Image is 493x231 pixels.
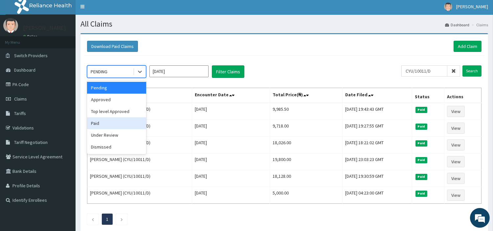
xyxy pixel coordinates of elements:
li: Claims [470,22,488,28]
button: Download Paid Claims [87,41,138,52]
td: [DATE] [192,137,270,153]
span: Paid [415,124,427,129]
img: d_794563401_company_1708531726252_794563401 [12,33,27,49]
div: Under Review [87,129,146,141]
th: Total Price(₦) [270,88,342,103]
span: Tariffs [14,110,26,116]
div: Paid [87,117,146,129]
button: Filter Claims [212,65,244,78]
a: View [447,156,465,167]
th: Encounter Date [192,88,270,103]
a: View [447,123,465,134]
span: Paid [415,107,427,113]
div: Dismissed [87,141,146,153]
td: 19,800.00 [270,153,342,170]
a: View [447,190,465,201]
th: Status [412,88,444,103]
td: [PERSON_NAME] (CYU/10011/D) [87,153,192,170]
th: Actions [444,88,482,103]
td: 9,985.50 [270,103,342,120]
td: 9,718.00 [270,120,342,137]
span: Paid [415,174,427,180]
span: Tariff Negotiation [14,139,48,145]
td: [DATE] [192,120,270,137]
textarea: Type your message and hit 'Enter' [3,158,125,181]
td: [DATE] 18:21:02 GMT [342,137,412,153]
img: User Image [3,18,18,33]
a: Add Claim [454,41,482,52]
span: Paid [415,157,427,163]
a: Online [23,34,39,39]
div: Pending [87,82,146,94]
div: Approved [87,94,146,105]
p: [PERSON_NAME] [23,25,66,31]
td: [PERSON_NAME] (CYU/10011/D) [87,187,192,204]
div: Top level Approved [87,105,146,117]
a: Page 1 is your current page [106,216,108,222]
td: [DATE] 04:23:00 GMT [342,187,412,204]
img: User Image [444,3,452,11]
td: [DATE] 19:43:43 GMT [342,103,412,120]
span: We're online! [38,72,91,138]
h1: All Claims [80,20,488,28]
a: View [447,139,465,150]
span: Paid [415,140,427,146]
span: Switch Providers [14,53,48,58]
td: 5,000.00 [270,187,342,204]
span: Dashboard [14,67,35,73]
a: Dashboard [445,22,469,28]
td: [PERSON_NAME] (CYU/10011/D) [87,170,192,187]
div: Chat with us now [34,37,110,45]
td: [DATE] 19:30:59 GMT [342,170,412,187]
span: Paid [415,191,427,196]
td: [DATE] [192,153,270,170]
td: [DATE] 19:27:55 GMT [342,120,412,137]
a: View [447,106,465,117]
td: [DATE] [192,170,270,187]
input: Select Month and Year [149,65,209,77]
td: [DATE] [192,103,270,120]
a: Previous page [91,216,94,222]
td: 18,128.00 [270,170,342,187]
div: PENDING [91,68,107,75]
span: Claims [14,96,27,102]
input: Search [462,65,482,77]
div: Minimize live chat window [108,3,123,19]
a: View [447,173,465,184]
input: Search by HMO ID [401,65,447,77]
a: Next page [120,216,123,222]
th: Date Filed [342,88,412,103]
td: [DATE] [192,187,270,204]
td: 18,026.00 [270,137,342,153]
td: [DATE] 23:03:23 GMT [342,153,412,170]
span: [PERSON_NAME] [456,4,488,10]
